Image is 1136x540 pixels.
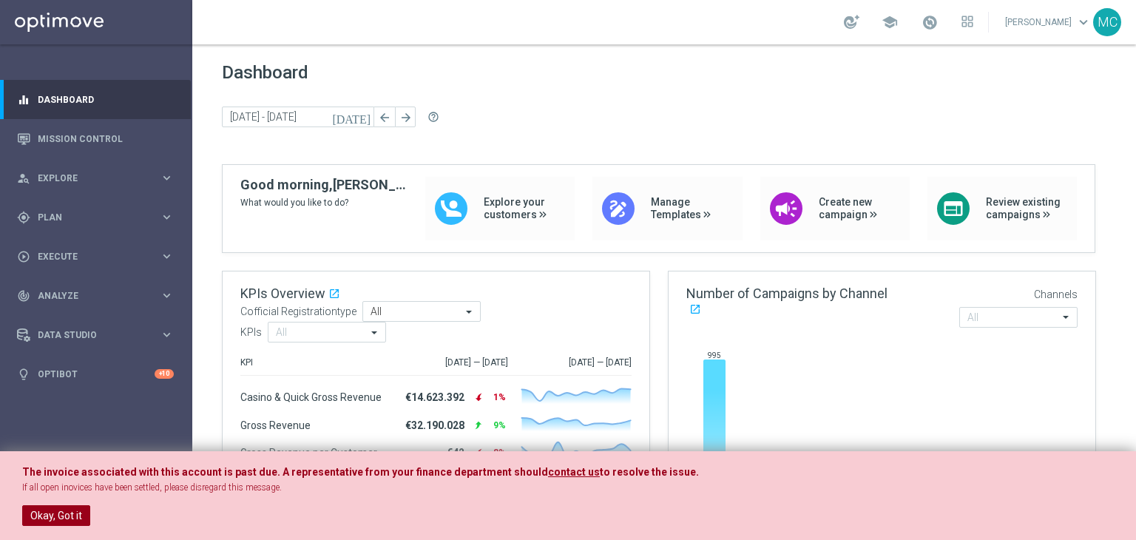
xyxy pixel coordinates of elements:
[22,482,1114,494] p: If all open inovices have been settled, please disregard this message.
[16,133,175,145] button: Mission Control
[16,212,175,223] button: gps_fixed Plan keyboard_arrow_right
[38,80,174,119] a: Dashboard
[160,171,174,185] i: keyboard_arrow_right
[16,94,175,106] button: equalizer Dashboard
[1093,8,1121,36] div: MC
[38,354,155,394] a: Optibot
[17,172,30,185] i: person_search
[17,80,174,119] div: Dashboard
[38,119,174,158] a: Mission Control
[38,291,160,300] span: Analyze
[16,172,175,184] button: person_search Explore keyboard_arrow_right
[160,288,174,303] i: keyboard_arrow_right
[16,329,175,341] button: Data Studio keyboard_arrow_right
[22,466,548,478] span: The invoice associated with this account is past due. A representative from your finance departme...
[160,210,174,224] i: keyboard_arrow_right
[22,505,90,526] button: Okay, Got it
[17,328,160,342] div: Data Studio
[17,211,160,224] div: Plan
[1004,11,1093,33] a: [PERSON_NAME]keyboard_arrow_down
[155,369,174,379] div: +10
[17,211,30,224] i: gps_fixed
[160,249,174,263] i: keyboard_arrow_right
[16,251,175,263] button: play_circle_outline Execute keyboard_arrow_right
[17,250,30,263] i: play_circle_outline
[1075,14,1092,30] span: keyboard_arrow_down
[17,172,160,185] div: Explore
[16,290,175,302] button: track_changes Analyze keyboard_arrow_right
[17,289,30,303] i: track_changes
[17,368,30,381] i: lightbulb
[17,289,160,303] div: Analyze
[548,466,600,479] a: contact us
[17,354,174,394] div: Optibot
[160,328,174,342] i: keyboard_arrow_right
[38,174,160,183] span: Explore
[600,466,699,478] span: to resolve the issue.
[17,119,174,158] div: Mission Control
[38,331,160,340] span: Data Studio
[38,213,160,222] span: Plan
[17,250,160,263] div: Execute
[38,252,160,261] span: Execute
[882,14,898,30] span: school
[16,368,175,380] button: lightbulb Optibot +10
[17,93,30,107] i: equalizer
